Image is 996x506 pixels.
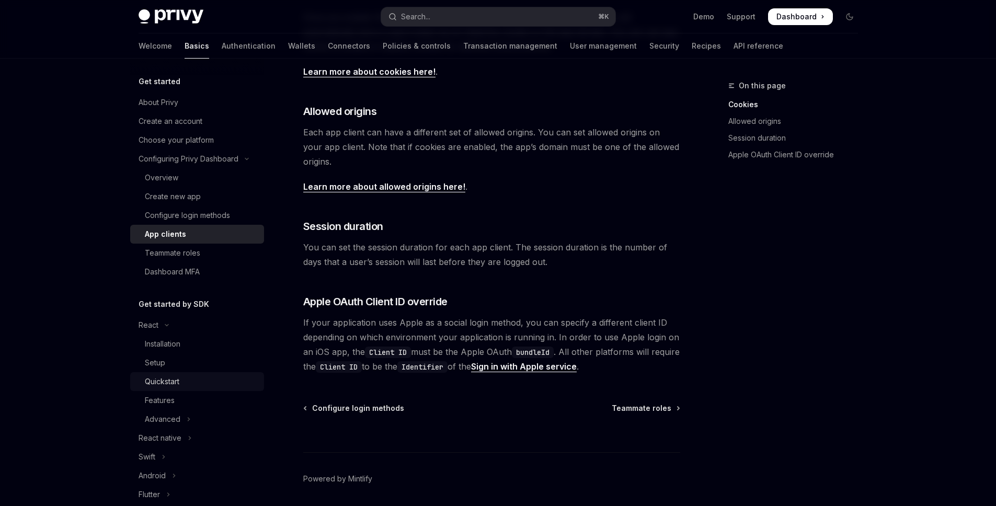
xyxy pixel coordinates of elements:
[328,33,370,59] a: Connectors
[303,125,680,169] span: Each app client can have a different set of allowed origins. You can set allowed origins on your ...
[130,335,264,353] a: Installation
[130,316,264,335] button: Toggle React section
[303,64,680,79] span: .
[139,115,202,128] div: Create an account
[145,247,200,259] div: Teammate roles
[728,113,866,130] a: Allowed origins
[463,33,557,59] a: Transaction management
[841,8,858,25] button: Toggle dark mode
[728,96,866,113] a: Cookies
[139,488,160,501] div: Flutter
[304,403,404,413] a: Configure login methods
[401,10,430,23] div: Search...
[512,347,554,358] code: bundleId
[303,315,680,374] span: If your application uses Apple as a social login method, you can specify a different client ID de...
[130,372,264,391] a: Quickstart
[130,429,264,447] button: Toggle React native section
[130,466,264,485] button: Toggle Android section
[728,146,866,163] a: Apple OAuth Client ID override
[145,209,230,222] div: Configure login methods
[130,168,264,187] a: Overview
[130,225,264,244] a: App clients
[365,347,411,358] code: Client ID
[130,131,264,149] a: Choose your platform
[130,262,264,281] a: Dashboard MFA
[145,190,201,203] div: Create new app
[598,13,609,21] span: ⌘ K
[303,104,377,119] span: Allowed origins
[145,356,165,369] div: Setup
[303,240,680,269] span: You can set the session duration for each app client. The session duration is the number of days ...
[692,33,721,59] a: Recipes
[145,338,180,350] div: Installation
[471,361,577,372] a: Sign in with Apple service
[734,33,783,59] a: API reference
[222,33,276,59] a: Authentication
[303,179,680,194] span: .
[145,171,178,184] div: Overview
[381,7,615,26] button: Open search
[570,33,637,59] a: User management
[612,403,679,413] a: Teammate roles
[130,187,264,206] a: Create new app
[139,75,180,88] h5: Get started
[612,403,671,413] span: Teammate roles
[139,298,209,310] h5: Get started by SDK
[130,149,264,168] button: Toggle Configuring Privy Dashboard section
[312,403,404,413] span: Configure login methods
[139,153,238,165] div: Configuring Privy Dashboard
[139,134,214,146] div: Choose your platform
[288,33,315,59] a: Wallets
[145,228,186,240] div: App clients
[139,432,181,444] div: React native
[693,11,714,22] a: Demo
[130,93,264,112] a: About Privy
[728,130,866,146] a: Session duration
[130,485,264,504] button: Toggle Flutter section
[303,219,383,234] span: Session duration
[776,11,817,22] span: Dashboard
[145,413,180,425] div: Advanced
[139,9,203,24] img: dark logo
[727,11,755,22] a: Support
[185,33,209,59] a: Basics
[130,447,264,466] button: Toggle Swift section
[768,8,833,25] a: Dashboard
[145,394,175,407] div: Features
[139,451,155,463] div: Swift
[139,33,172,59] a: Welcome
[145,375,179,388] div: Quickstart
[139,319,158,331] div: React
[130,206,264,225] a: Configure login methods
[383,33,451,59] a: Policies & controls
[739,79,786,92] span: On this page
[303,294,448,309] span: Apple OAuth Client ID override
[130,391,264,410] a: Features
[397,361,448,373] code: Identifier
[139,469,166,482] div: Android
[130,410,264,429] button: Toggle Advanced section
[130,112,264,131] a: Create an account
[303,181,465,192] a: Learn more about allowed origins here!
[316,361,362,373] code: Client ID
[303,474,372,484] a: Powered by Mintlify
[649,33,679,59] a: Security
[303,66,436,77] a: Learn more about cookies here!
[145,266,200,278] div: Dashboard MFA
[130,353,264,372] a: Setup
[130,244,264,262] a: Teammate roles
[139,96,178,109] div: About Privy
